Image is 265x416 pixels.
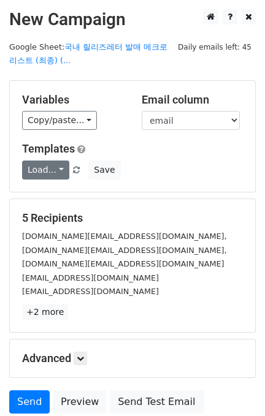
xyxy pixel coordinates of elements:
h5: Variables [22,93,123,107]
a: +2 more [22,304,68,320]
small: [EMAIL_ADDRESS][DOMAIN_NAME] [22,287,159,296]
h5: 5 Recipients [22,211,243,225]
h5: Email column [142,93,243,107]
button: Save [88,161,120,180]
a: Send Test Email [110,390,203,414]
a: Load... [22,161,69,180]
h5: Advanced [22,352,243,365]
small: [EMAIL_ADDRESS][DOMAIN_NAME] [22,273,159,282]
a: Preview [53,390,107,414]
a: Daily emails left: 45 [174,42,256,51]
a: 국내 릴리즈레터 발매 메크로 리스트 (최종) (... [9,42,167,66]
small: Google Sheet: [9,42,167,66]
a: Copy/paste... [22,111,97,130]
a: Send [9,390,50,414]
a: Templates [22,142,75,155]
h2: New Campaign [9,9,256,30]
small: [DOMAIN_NAME][EMAIL_ADDRESS][DOMAIN_NAME], [DOMAIN_NAME][EMAIL_ADDRESS][DOMAIN_NAME], [DOMAIN_NAM... [22,232,227,268]
iframe: Chat Widget [204,357,265,416]
span: Daily emails left: 45 [174,40,256,54]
